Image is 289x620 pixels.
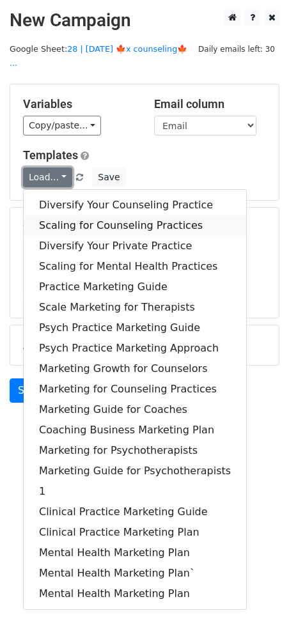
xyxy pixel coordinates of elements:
a: Scaling for Counseling Practices [24,215,246,236]
a: Mental Health Marketing Plan [24,543,246,563]
a: 28 | [DATE] 🍁x counseling🍁 ... [10,44,187,68]
a: Diversify Your Counseling Practice [24,195,246,215]
a: Marketing Guide for Psychotherapists [24,461,246,481]
a: Templates [23,148,78,162]
a: Marketing for Counseling Practices [24,379,246,399]
small: Google Sheet: [10,44,187,68]
h2: New Campaign [10,10,279,31]
h5: Email column [154,97,266,111]
a: Send [10,378,52,403]
a: Coaching Business Marketing Plan [24,420,246,440]
iframe: Chat Widget [225,559,289,620]
a: Diversify Your Private Practice [24,236,246,256]
a: Mental Health Marketing Plan` [24,563,246,584]
a: Marketing Growth for Counselors [24,359,246,379]
button: Save [92,167,125,187]
a: Clinical Practice Marketing Plan [24,522,246,543]
a: Practice Marketing Guide [24,277,246,297]
span: Daily emails left: 30 [194,42,279,56]
a: Clinical Practice Marketing Guide [24,502,246,522]
a: Mental Health Marketing Plan [24,584,246,604]
a: Scale Marketing for Therapists [24,297,246,318]
a: Psych Practice Marketing Guide [24,318,246,338]
h5: Variables [23,97,135,111]
a: Psych Practice Marketing Approach [24,338,246,359]
a: 1 [24,481,246,502]
a: Copy/paste... [23,116,101,136]
a: Scaling for Mental Health Practices [24,256,246,277]
a: Marketing for Psychotherapists [24,440,246,461]
a: Marketing Guide for Coaches [24,399,246,420]
a: Daily emails left: 30 [194,44,279,54]
a: Load... [23,167,72,187]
